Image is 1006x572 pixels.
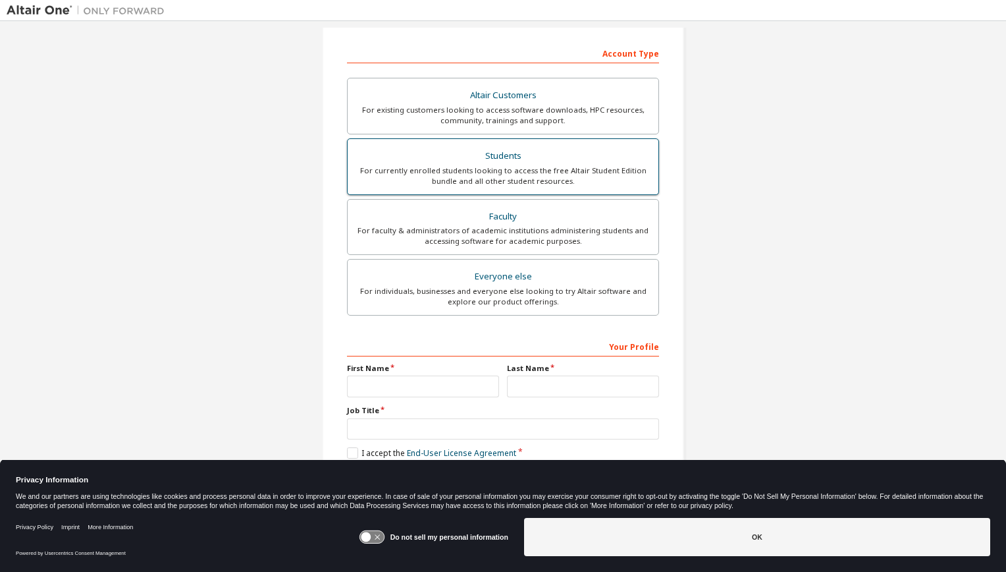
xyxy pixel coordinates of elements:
[356,105,650,126] div: For existing customers looking to access software downloads, HPC resources, community, trainings ...
[356,165,650,186] div: For currently enrolled students looking to access the free Altair Student Edition bundle and all ...
[356,86,650,105] div: Altair Customers
[347,405,659,416] label: Job Title
[356,286,650,307] div: For individuals, businesses and everyone else looking to try Altair software and explore our prod...
[407,447,516,459] a: End-User License Agreement
[356,225,650,246] div: For faculty & administrators of academic institutions administering students and accessing softwa...
[356,147,650,165] div: Students
[347,42,659,63] div: Account Type
[347,447,516,459] label: I accept the
[356,268,650,286] div: Everyone else
[7,4,171,17] img: Altair One
[347,335,659,357] div: Your Profile
[347,363,499,374] label: First Name
[356,208,650,226] div: Faculty
[507,363,659,374] label: Last Name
